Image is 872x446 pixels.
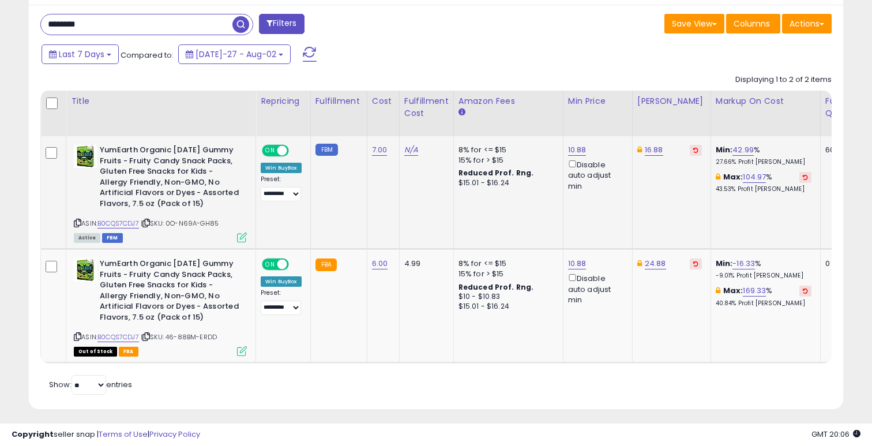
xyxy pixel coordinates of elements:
[743,285,766,297] a: 169.33
[734,18,770,29] span: Columns
[711,91,820,136] th: The percentage added to the cost of goods (COGS) that forms the calculator for Min & Max prices.
[99,429,148,440] a: Terms of Use
[458,302,554,312] div: $15.01 - $16.24
[59,48,104,60] span: Last 7 Days
[141,219,219,228] span: | SKU: 0O-N69A-GH85
[825,145,861,155] div: 60
[102,233,123,243] span: FBM
[726,14,780,33] button: Columns
[458,107,465,118] small: Amazon Fees.
[100,145,240,212] b: YumEarth Organic [DATE] Gummy Fruits - Fruity Candy Snack Packs, Gluten Free Snacks for Kids - Al...
[287,260,306,269] span: OFF
[74,347,117,357] span: All listings that are currently out of stock and unavailable for purchase on Amazon
[458,258,554,269] div: 8% for <= $15
[372,144,388,156] a: 7.00
[568,144,587,156] a: 10.88
[716,258,811,280] div: %
[716,172,811,193] div: %
[12,429,200,440] div: seller snap | |
[716,158,811,166] p: 27.66% Profit [PERSON_NAME]
[141,332,217,342] span: | SKU: 46-88BM-ERDD
[261,163,302,173] div: Win BuyBox
[404,95,449,119] div: Fulfillment Cost
[716,144,733,155] b: Min:
[811,429,860,440] span: 2025-08-10 20:06 GMT
[825,95,865,119] div: Fulfillable Quantity
[315,258,337,271] small: FBA
[637,95,706,107] div: [PERSON_NAME]
[178,44,291,64] button: [DATE]-27 - Aug-02
[261,95,306,107] div: Repricing
[568,95,627,107] div: Min Price
[716,95,815,107] div: Markup on Cost
[149,429,200,440] a: Privacy Policy
[404,144,418,156] a: N/A
[100,258,240,325] b: YumEarth Organic [DATE] Gummy Fruits - Fruity Candy Snack Packs, Gluten Free Snacks for Kids - Al...
[97,332,139,342] a: B0CQS7CDJ7
[732,258,755,269] a: -16.33
[825,258,861,269] div: 0
[458,282,534,292] b: Reduced Prof. Rng.
[645,144,663,156] a: 16.88
[259,14,304,34] button: Filters
[735,74,832,85] div: Displaying 1 to 2 of 2 items
[723,171,743,182] b: Max:
[803,174,808,180] i: Revert to store-level Max Markup
[568,158,623,192] div: Disable auto adjust min
[261,289,302,315] div: Preset:
[664,14,724,33] button: Save View
[716,272,811,280] p: -9.01% Profit [PERSON_NAME]
[458,155,554,166] div: 15% for > $15
[716,185,811,193] p: 43.53% Profit [PERSON_NAME]
[12,429,54,440] strong: Copyright
[716,299,811,308] p: 40.84% Profit [PERSON_NAME]
[287,146,306,156] span: OFF
[261,175,302,201] div: Preset:
[458,292,554,302] div: $10 - $10.83
[716,258,733,269] b: Min:
[645,258,666,269] a: 24.88
[49,379,132,390] span: Show: entries
[568,258,587,269] a: 10.88
[372,258,388,269] a: 6.00
[782,14,832,33] button: Actions
[723,285,743,296] b: Max:
[458,145,554,155] div: 8% for <= $15
[121,50,174,61] span: Compared to:
[458,269,554,279] div: 15% for > $15
[74,145,97,168] img: 41x-Z8TXdJL._SL40_.jpg
[42,44,119,64] button: Last 7 Days
[743,171,766,183] a: 104.97
[372,95,394,107] div: Cost
[261,276,302,287] div: Win BuyBox
[74,233,100,243] span: All listings currently available for purchase on Amazon
[74,258,247,355] div: ASIN:
[716,286,811,307] div: %
[71,95,251,107] div: Title
[119,347,138,357] span: FBA
[458,178,554,188] div: $15.01 - $16.24
[458,168,534,178] b: Reduced Prof. Rng.
[458,95,558,107] div: Amazon Fees
[732,144,754,156] a: 42.99
[196,48,276,60] span: [DATE]-27 - Aug-02
[97,219,139,228] a: B0CQS7CDJ7
[315,144,338,156] small: FBM
[263,260,277,269] span: ON
[74,258,97,282] img: 41x-Z8TXdJL._SL40_.jpg
[716,145,811,166] div: %
[404,258,445,269] div: 4.99
[263,146,277,156] span: ON
[74,145,247,241] div: ASIN:
[315,95,362,107] div: Fulfillment
[716,173,720,181] i: This overrides the store level max markup for this listing
[568,272,623,305] div: Disable auto adjust min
